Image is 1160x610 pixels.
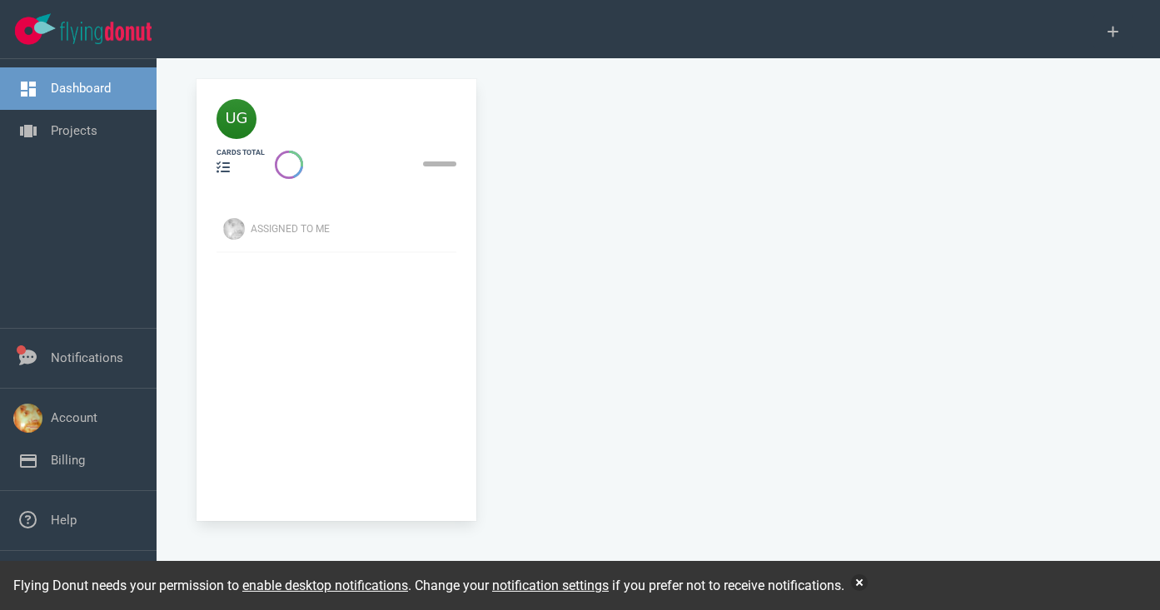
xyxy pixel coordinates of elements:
[51,513,77,528] a: Help
[51,123,97,138] a: Projects
[217,99,256,139] img: 40
[242,577,408,593] a: enable desktop notifications
[251,221,466,236] div: Assigned To Me
[13,577,408,593] span: Flying Donut needs your permission to
[51,350,123,365] a: Notifications
[51,453,85,468] a: Billing
[51,81,111,96] a: Dashboard
[60,22,152,44] img: Flying Donut text logo
[223,218,245,240] img: Avatar
[492,577,609,593] a: notification settings
[408,577,844,593] span: . Change your if you prefer not to receive notifications.
[51,410,97,425] a: Account
[217,147,265,158] div: cards total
